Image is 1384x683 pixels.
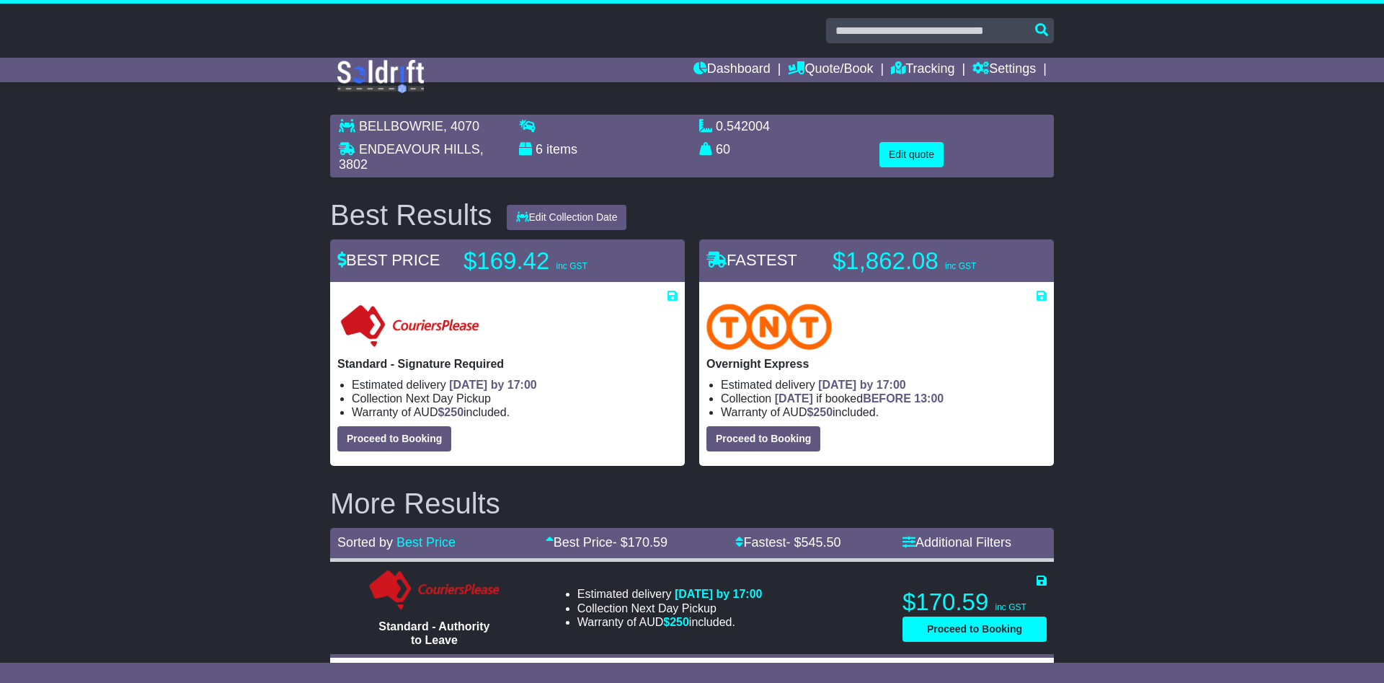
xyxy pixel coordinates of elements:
span: 250 [813,406,833,418]
a: Dashboard [693,58,771,82]
span: Standard - Authority to Leave [378,620,489,646]
span: 250 [444,406,463,418]
span: , 4070 [443,119,479,133]
span: - $ [786,535,840,550]
button: Proceed to Booking [706,426,820,451]
li: Warranty of AUD included. [721,405,1047,419]
span: [DATE] by 17:00 [449,379,537,391]
button: Proceed to Booking [337,426,451,451]
span: $ [663,616,689,628]
span: , 3802 [339,142,484,172]
a: Tracking [891,58,954,82]
span: inc GST [995,602,1026,612]
span: 6 [536,142,543,157]
button: Edit Collection Date [507,205,627,230]
span: Next Day Pickup [631,602,717,614]
li: Collection [721,392,1047,405]
li: Collection [577,602,763,615]
li: Estimated delivery [721,378,1047,392]
span: 545.50 [801,535,840,550]
span: $ [438,406,463,418]
span: BEST PRICE [337,251,440,269]
span: [DATE] [775,392,813,405]
span: BEFORE [863,392,911,405]
div: Best Results [323,199,500,231]
span: [DATE] by 17:00 [675,588,763,600]
p: $170.59 [902,588,1047,617]
li: Warranty of AUD included. [577,615,763,629]
span: [DATE] by 17:00 [818,379,906,391]
li: Estimated delivery [352,378,678,392]
a: Fastest- $545.50 [735,535,840,550]
span: ENDEAVOUR HILLS [359,142,480,157]
button: Proceed to Booking [902,617,1047,642]
li: Collection [352,392,678,405]
span: FASTEST [706,251,797,269]
img: TNT Domestic: Overnight Express [706,304,832,350]
span: 13:00 [914,392,944,405]
a: Additional Filters [902,535,1011,550]
span: inc GST [945,261,976,271]
p: Overnight Express [706,357,1047,371]
span: Sorted by [337,535,393,550]
img: Couriers Please: Standard - Signature Required [337,304,482,350]
li: Estimated delivery [577,587,763,601]
a: Best Price- $170.59 [546,535,667,550]
h2: More Results [330,488,1054,519]
p: $1,862.08 [833,247,1013,276]
span: 0.542004 [716,119,770,133]
li: Warranty of AUD included. [352,405,678,419]
span: BELLBOWRIE [359,119,443,133]
span: inc GST [556,261,587,271]
span: if booked [775,392,944,405]
span: 250 [670,616,689,628]
p: Standard - Signature Required [337,357,678,371]
span: 170.59 [628,535,667,550]
span: Next Day Pickup [406,392,491,405]
a: Best Price [396,535,456,550]
span: 60 [716,142,730,157]
button: Edit quote [879,142,944,167]
span: - $ [613,535,667,550]
p: $169.42 [463,247,644,276]
span: items [546,142,577,157]
a: Settings [972,58,1036,82]
a: Quote/Book [788,58,873,82]
span: $ [807,406,833,418]
img: Couriers Please: Standard - Authority to Leave [366,569,502,612]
